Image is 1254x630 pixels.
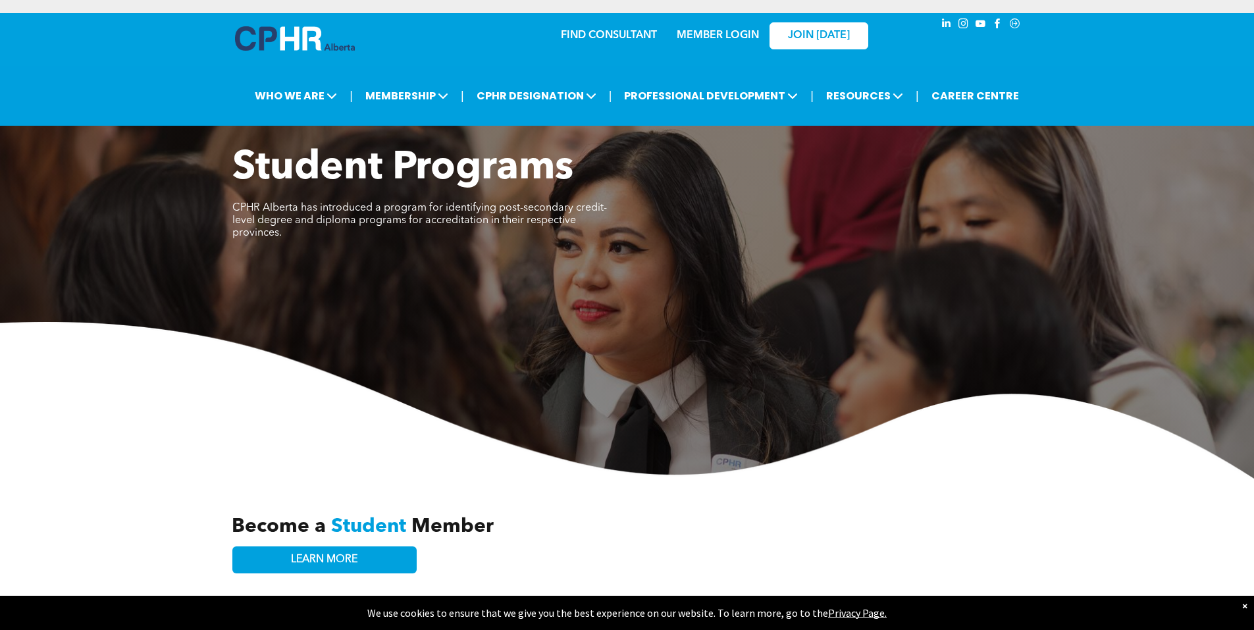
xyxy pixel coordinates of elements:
div: Dismiss notification [1242,599,1247,612]
a: CAREER CENTRE [927,84,1023,108]
span: Student [331,517,406,537]
a: linkedin [939,16,954,34]
span: JOIN [DATE] [788,30,850,42]
a: youtube [974,16,988,34]
span: WHO WE ARE [251,84,341,108]
span: LEARN MORE [291,554,357,566]
span: RESOURCES [822,84,907,108]
a: Privacy Page. [828,606,887,619]
a: FIND CONSULTANT [561,30,657,41]
li: | [350,82,353,109]
li: | [810,82,814,109]
a: facebook [991,16,1005,34]
span: PROFESSIONAL DEVELOPMENT [620,84,802,108]
a: LEARN MORE [232,546,417,573]
span: CPHR DESIGNATION [473,84,600,108]
a: Social network [1008,16,1022,34]
li: | [461,82,464,109]
li: | [609,82,612,109]
span: Student Programs [232,149,573,188]
span: MEMBERSHIP [361,84,452,108]
span: Become a [232,517,326,537]
a: instagram [956,16,971,34]
a: JOIN [DATE] [770,22,868,49]
span: Member [411,517,494,537]
li: | [916,82,919,109]
img: A blue and white logo for cp alberta [235,26,355,51]
a: MEMBER LOGIN [677,30,759,41]
span: CPHR Alberta has introduced a program for identifying post-secondary credit-level degree and dipl... [232,203,607,238]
